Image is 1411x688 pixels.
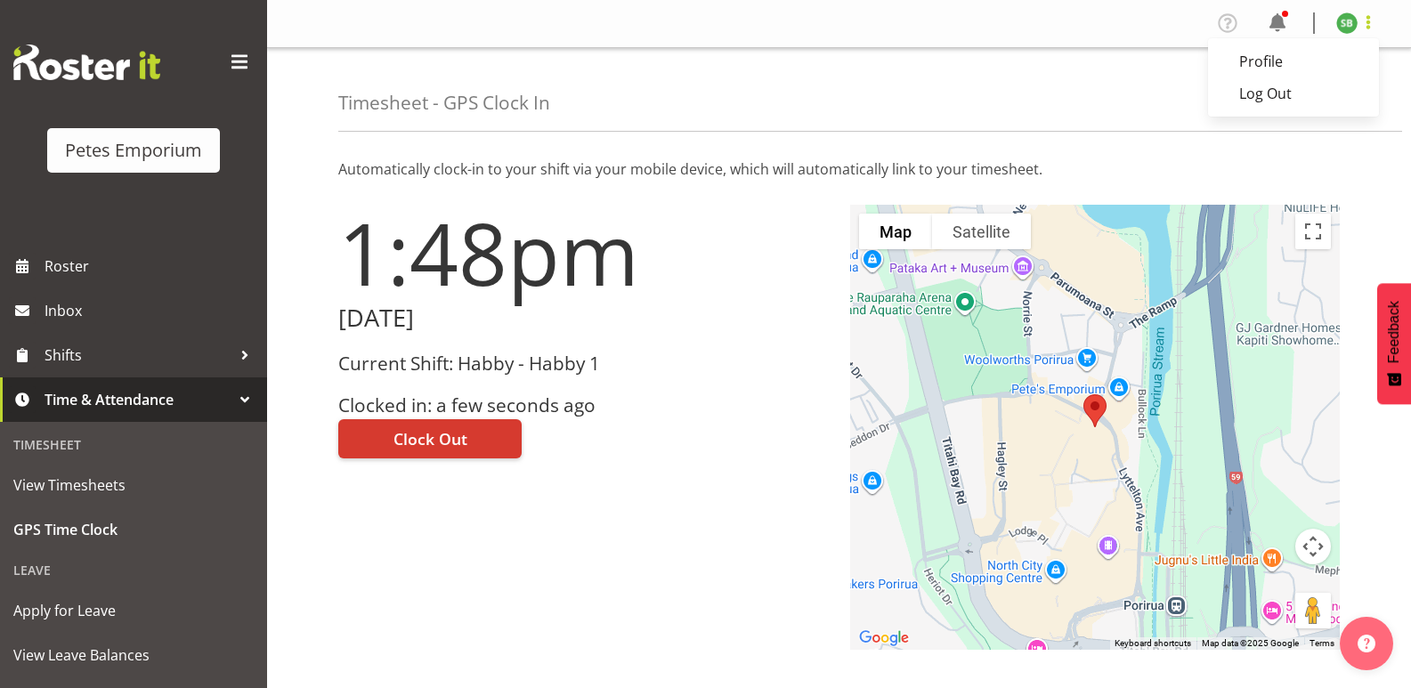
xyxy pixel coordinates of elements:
[338,304,829,332] h2: [DATE]
[1386,301,1402,363] span: Feedback
[4,588,263,633] a: Apply for Leave
[338,353,829,374] h3: Current Shift: Habby - Habby 1
[13,642,254,668] span: View Leave Balances
[45,253,258,279] span: Roster
[855,627,913,650] img: Google
[65,137,202,164] div: Petes Emporium
[1358,635,1375,652] img: help-xxl-2.png
[13,45,160,80] img: Rosterit website logo
[338,158,1340,180] p: Automatically clock-in to your shift via your mobile device, which will automatically link to you...
[4,426,263,463] div: Timesheet
[338,93,550,113] h4: Timesheet - GPS Clock In
[338,395,829,416] h3: Clocked in: a few seconds ago
[45,342,231,368] span: Shifts
[1115,637,1191,650] button: Keyboard shortcuts
[1208,77,1379,109] a: Log Out
[4,633,263,677] a: View Leave Balances
[1295,529,1331,564] button: Map camera controls
[1336,12,1358,34] img: stephanie-burden9828.jpg
[4,507,263,552] a: GPS Time Clock
[338,205,829,301] h1: 1:48pm
[338,419,522,458] button: Clock Out
[855,627,913,650] a: Open this area in Google Maps (opens a new window)
[859,214,932,249] button: Show street map
[13,472,254,498] span: View Timesheets
[13,597,254,624] span: Apply for Leave
[1310,638,1334,648] a: Terms (opens in new tab)
[932,214,1031,249] button: Show satellite imagery
[1295,593,1331,628] button: Drag Pegman onto the map to open Street View
[1202,638,1299,648] span: Map data ©2025 Google
[1208,45,1379,77] a: Profile
[45,386,231,413] span: Time & Attendance
[45,297,258,324] span: Inbox
[13,516,254,543] span: GPS Time Clock
[1295,214,1331,249] button: Toggle fullscreen view
[393,427,467,450] span: Clock Out
[4,463,263,507] a: View Timesheets
[1377,283,1411,404] button: Feedback - Show survey
[4,552,263,588] div: Leave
